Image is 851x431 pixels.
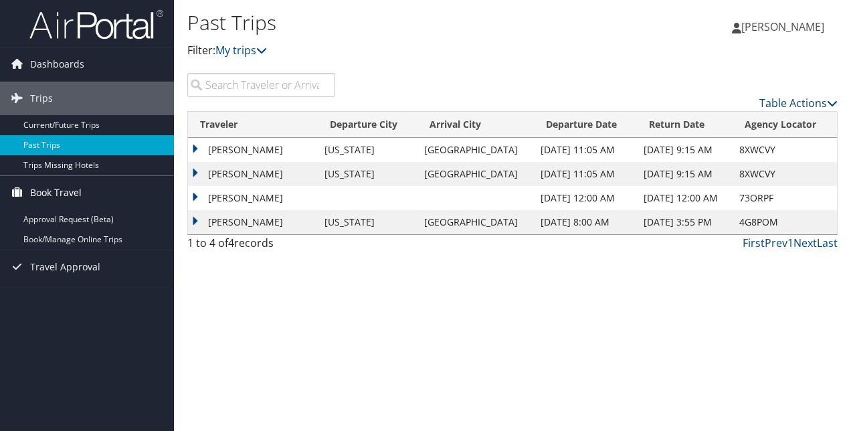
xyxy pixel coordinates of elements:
td: [PERSON_NAME] [188,186,318,210]
a: [PERSON_NAME] [732,7,838,47]
th: Traveler: activate to sort column ascending [188,112,318,138]
a: 1 [787,236,793,250]
td: [PERSON_NAME] [188,162,318,186]
td: [GEOGRAPHIC_DATA] [417,162,534,186]
th: Agency Locator: activate to sort column ascending [733,112,837,138]
td: [US_STATE] [318,138,417,162]
span: Travel Approval [30,250,100,284]
span: Dashboards [30,48,84,81]
span: [PERSON_NAME] [741,19,824,34]
td: [DATE] 11:05 AM [534,138,637,162]
td: [PERSON_NAME] [188,210,318,234]
td: [DATE] 8:00 AM [534,210,637,234]
th: Departure City: activate to sort column ascending [318,112,417,138]
a: Last [817,236,838,250]
input: Search Traveler or Arrival City [187,73,335,97]
a: My trips [215,43,267,58]
span: 4 [228,236,234,250]
td: [DATE] 12:00 AM [534,186,637,210]
th: Return Date: activate to sort column ascending [637,112,733,138]
a: Prev [765,236,787,250]
th: Arrival City: activate to sort column ascending [417,112,534,138]
a: Table Actions [759,96,838,110]
h1: Past Trips [187,9,621,37]
td: [US_STATE] [318,162,417,186]
td: 8XWCVY [733,138,837,162]
td: [DATE] 3:55 PM [637,210,733,234]
td: [US_STATE] [318,210,417,234]
a: Next [793,236,817,250]
td: [PERSON_NAME] [188,138,318,162]
td: [DATE] 9:15 AM [637,138,733,162]
th: Departure Date: activate to sort column ascending [534,112,637,138]
span: Book Travel [30,176,82,209]
td: 73ORPF [733,186,837,210]
div: 1 to 4 of records [187,235,335,258]
td: [DATE] 12:00 AM [637,186,733,210]
td: [DATE] 9:15 AM [637,162,733,186]
img: airportal-logo.png [29,9,163,40]
td: [GEOGRAPHIC_DATA] [417,210,534,234]
span: Trips [30,82,53,115]
td: [DATE] 11:05 AM [534,162,637,186]
td: 4G8POM [733,210,837,234]
p: Filter: [187,42,621,60]
td: 8XWCVY [733,162,837,186]
td: [GEOGRAPHIC_DATA] [417,138,534,162]
a: First [743,236,765,250]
